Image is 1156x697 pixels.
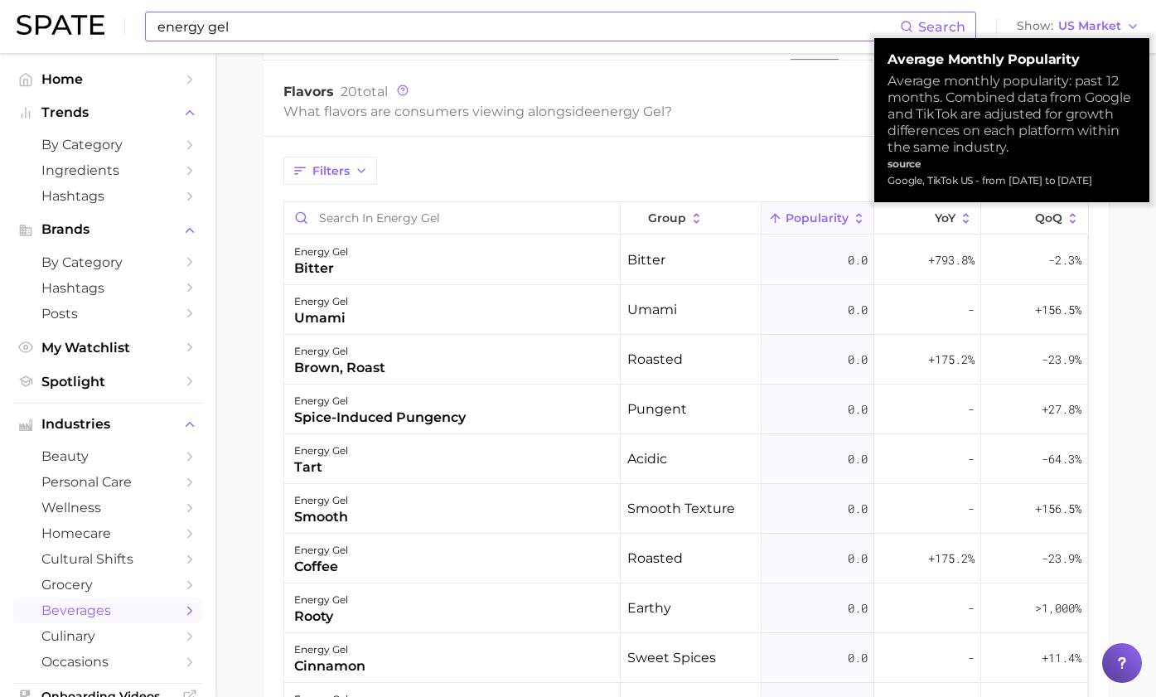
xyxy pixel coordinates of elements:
[13,301,202,327] a: Posts
[156,12,900,41] input: Search here for a brand, industry, or ingredient
[1035,499,1081,519] span: +156.5%
[13,157,202,183] a: Ingredients
[968,499,975,519] span: -
[294,391,466,411] div: energy gel
[928,250,975,270] span: +793.8%
[627,399,687,419] span: pungent
[968,648,975,668] span: -
[294,242,348,262] div: energy gel
[41,603,174,618] span: beverages
[41,474,174,490] span: personal care
[294,607,348,627] div: rooty
[294,441,348,461] div: energy gel
[13,443,202,469] a: beauty
[13,495,202,520] a: wellness
[13,335,202,361] a: My Watchlist
[13,520,202,546] a: homecare
[283,157,377,185] button: Filters
[41,525,174,541] span: homecare
[283,84,334,99] span: Flavors
[13,183,202,209] a: Hashtags
[41,71,174,87] span: Home
[848,300,868,320] span: 0.0
[627,300,677,320] span: umami
[41,254,174,270] span: by Category
[1042,399,1081,419] span: +27.8%
[41,500,174,515] span: wellness
[1042,648,1081,668] span: +11.4%
[648,211,686,225] span: group
[621,202,762,235] button: group
[284,434,1088,484] button: energy geltartacidic0.0--64.3%
[627,648,716,668] span: sweet spices
[294,292,348,312] div: energy gel
[41,577,174,593] span: grocery
[294,491,348,511] div: energy gel
[1058,22,1121,31] span: US Market
[848,399,868,419] span: 0.0
[1017,22,1053,31] span: Show
[41,222,174,237] span: Brands
[968,300,975,320] span: -
[41,280,174,296] span: Hashtags
[848,549,868,569] span: 0.0
[41,628,174,644] span: culinary
[13,66,202,92] a: Home
[13,100,202,125] button: Trends
[848,648,868,668] span: 0.0
[968,598,975,618] span: -
[1035,211,1062,225] span: QoQ
[13,623,202,649] a: culinary
[284,534,1088,583] button: energy gelcoffeeroasted0.0+175.2%-23.9%
[41,374,174,390] span: Spotlight
[848,250,868,270] span: 0.0
[627,499,735,519] span: smooth texture
[294,358,385,378] div: brown, roast
[294,507,348,527] div: smooth
[294,408,466,428] div: spice-induced pungency
[13,217,202,242] button: Brands
[13,249,202,275] a: by Category
[284,385,1088,434] button: energy gelspice-induced pungencypungent0.0-+27.8%
[848,449,868,469] span: 0.0
[284,202,620,234] input: Search in energy gel
[294,308,348,328] div: umami
[284,285,1088,335] button: energy gelumamiumami0.0-+156.5%
[627,598,671,618] span: earthy
[888,51,1136,68] strong: Average Monthly Popularity
[1042,449,1081,469] span: -64.3%
[294,341,385,361] div: energy gel
[341,84,388,99] span: total
[17,15,104,35] img: SPATE
[1035,600,1081,616] span: >1,000%
[41,188,174,204] span: Hashtags
[41,162,174,178] span: Ingredients
[968,449,975,469] span: -
[928,350,975,370] span: +175.2%
[41,654,174,670] span: occasions
[968,399,975,419] span: -
[283,100,970,123] div: What flavors are consumers viewing alongside ?
[627,449,667,469] span: acidic
[41,551,174,567] span: cultural shifts
[284,484,1088,534] button: energy gelsmoothsmooth texture0.0-+156.5%
[928,549,975,569] span: +175.2%
[294,640,365,660] div: energy gel
[13,132,202,157] a: by Category
[13,275,202,301] a: Hashtags
[41,417,174,432] span: Industries
[294,656,365,676] div: cinnamon
[41,105,174,120] span: Trends
[13,469,202,495] a: personal care
[1042,549,1081,569] span: -23.9%
[341,84,357,99] span: 20
[41,137,174,152] span: by Category
[888,73,1136,156] div: Average monthly popularity: past 12 months. Combined data from Google and TikTok are adjusted for...
[627,549,683,569] span: roasted
[935,211,955,225] span: YoY
[918,19,965,35] span: Search
[786,211,849,225] span: Popularity
[312,164,350,178] span: Filters
[284,633,1088,683] button: energy gelcinnamonsweet spices0.0-+11.4%
[284,235,1088,285] button: energy gelbitterbitter0.0+793.8%-2.3%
